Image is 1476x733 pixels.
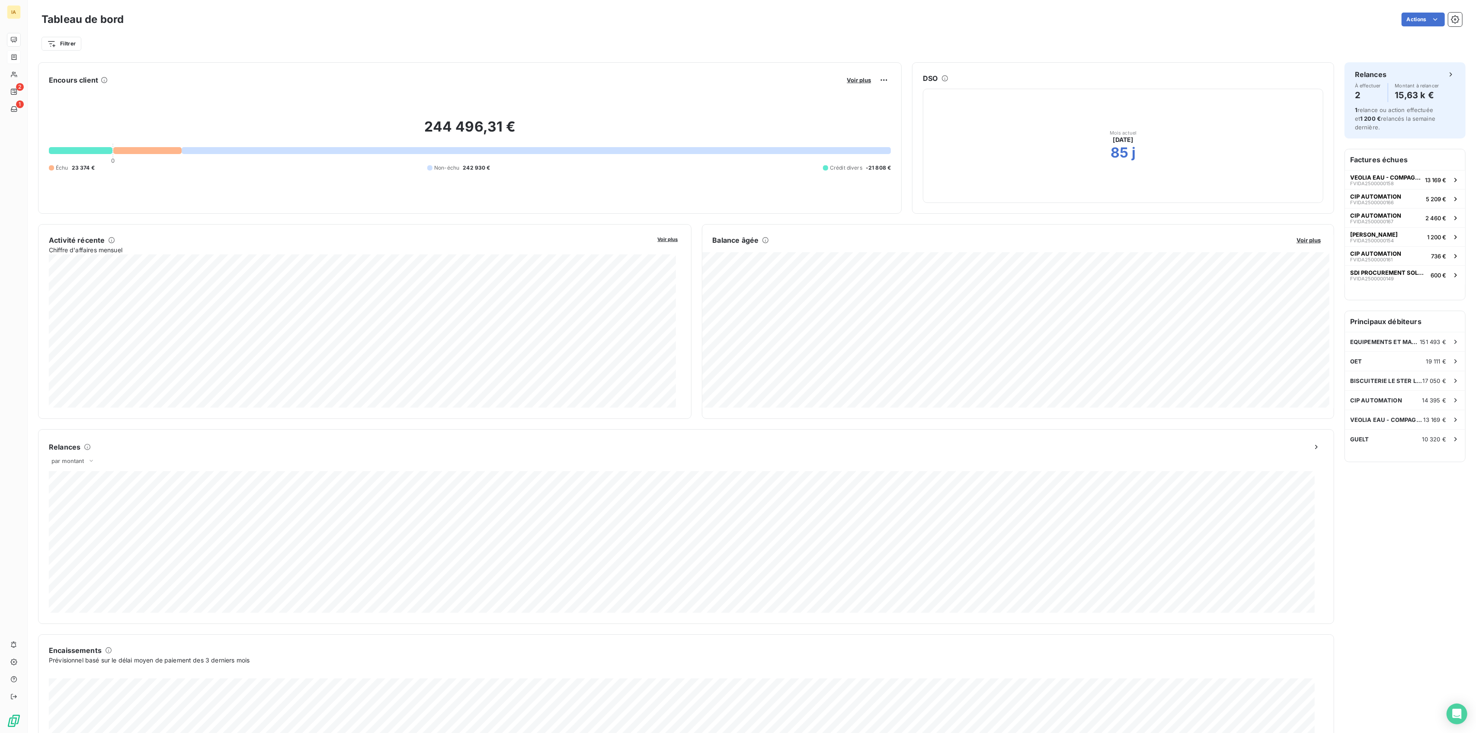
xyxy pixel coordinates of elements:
[1350,338,1420,345] span: EQUIPEMENTS ET MACHINES DE L'OUEST
[1110,130,1137,135] span: Mois actuel
[42,37,81,51] button: Filtrer
[1350,358,1362,365] span: OET
[1426,196,1446,203] span: 5 209 €
[1431,253,1446,260] span: 736 €
[1350,250,1401,257] span: CIP AUTOMATION
[1113,135,1133,144] span: [DATE]
[111,157,115,164] span: 0
[1350,416,1424,423] span: VEOLIA EAU - COMPAGNIE GENERALE DES EAUX
[1431,272,1446,279] span: 600 €
[1345,246,1465,265] button: CIP AUTOMATIONFVIDA2500000161736 €
[923,73,938,84] h6: DSO
[7,714,21,728] img: Logo LeanPay
[16,83,24,91] span: 2
[49,645,102,656] h6: Encaissements
[1350,219,1393,224] span: FVIDA2500000167
[1350,193,1401,200] span: CIP AUTOMATION
[1426,358,1446,365] span: 19 111 €
[1345,265,1465,284] button: SDI PROCUREMENT SOLUTIONSFVIDA2500000149600 €
[847,77,871,84] span: Voir plus
[1420,338,1446,345] span: 151 493 €
[655,235,681,243] button: Voir plus
[1360,115,1381,122] span: 1 200 €
[49,235,105,245] h6: Activité récente
[866,164,891,172] span: -21 808 €
[1427,234,1446,241] span: 1 200 €
[1350,269,1427,276] span: SDI PROCUREMENT SOLUTIONS
[49,75,98,85] h6: Encours client
[1355,69,1386,80] h6: Relances
[1350,231,1398,238] span: [PERSON_NAME]
[1424,416,1446,423] span: 13 169 €
[1355,106,1435,131] span: relance ou action effectuée et relancés la semaine dernière.
[49,245,652,254] span: Chiffre d'affaires mensuel
[51,457,84,464] span: par montant
[49,118,891,144] h2: 244 496,31 €
[1425,215,1446,222] span: 2 460 €
[1355,83,1381,88] span: À effectuer
[1350,181,1394,186] span: FVIDA2500000158
[1350,200,1394,205] span: FVIDA2500000166
[1422,436,1446,443] span: 10 320 €
[1395,88,1439,102] h4: 15,63 k €
[1425,177,1446,183] span: 13 169 €
[1345,208,1465,227] button: CIP AUTOMATIONFVIDA25000001672 460 €
[463,164,490,172] span: 242 930 €
[830,164,862,172] span: Crédit divers
[16,100,24,108] span: 1
[1423,377,1446,384] span: 17 050 €
[56,164,68,172] span: Échu
[1355,88,1381,102] h4: 2
[434,164,459,172] span: Non-échu
[1355,106,1358,113] span: 1
[1345,149,1465,170] h6: Factures échues
[1350,238,1394,243] span: FVIDA2500000154
[1350,276,1394,281] span: FVIDA2500000149
[1111,144,1128,161] h2: 85
[1345,170,1465,189] button: VEOLIA EAU - COMPAGNIE GENERALE DES EAUXFVIDA250000015813 169 €
[658,236,678,242] span: Voir plus
[1422,397,1446,404] span: 14 395 €
[844,76,874,84] button: Voir plus
[1294,236,1323,244] button: Voir plus
[1345,227,1465,246] button: [PERSON_NAME]FVIDA25000001541 200 €
[713,235,759,245] h6: Balance âgée
[1350,397,1402,404] span: CIP AUTOMATION
[1350,212,1401,219] span: CIP AUTOMATION
[1345,189,1465,208] button: CIP AUTOMATIONFVIDA25000001665 209 €
[7,5,21,19] div: IA
[49,442,80,452] h6: Relances
[1350,174,1422,181] span: VEOLIA EAU - COMPAGNIE GENERALE DES EAUX
[1402,13,1445,26] button: Actions
[42,12,124,27] h3: Tableau de bord
[1132,144,1136,161] h2: j
[1350,436,1369,443] span: GUELT
[49,656,250,665] span: Prévisionnel basé sur le délai moyen de paiement des 3 derniers mois
[1350,377,1423,384] span: BISCUITERIE LE STER LE PATISSIER
[1395,83,1439,88] span: Montant à relancer
[72,164,95,172] span: 23 374 €
[1345,311,1465,332] h6: Principaux débiteurs
[1350,257,1393,262] span: FVIDA2500000161
[1447,704,1467,724] div: Open Intercom Messenger
[1297,237,1321,244] span: Voir plus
